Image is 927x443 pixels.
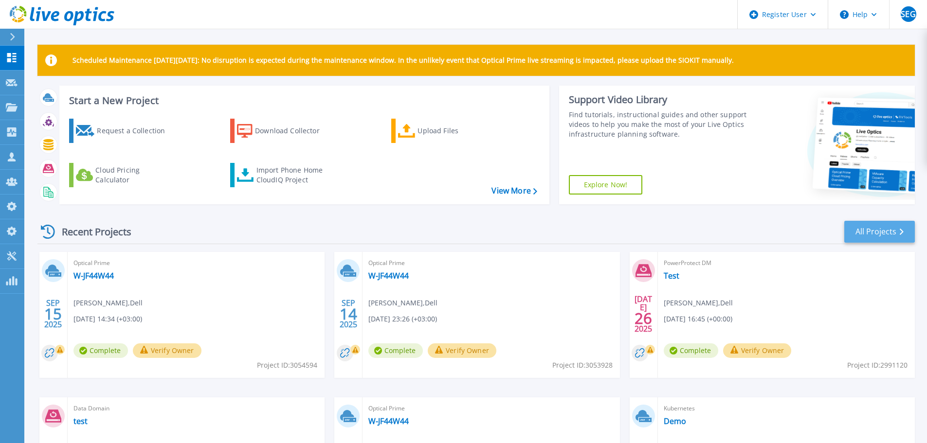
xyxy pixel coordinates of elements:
[73,298,143,308] span: [PERSON_NAME] , Dell
[340,310,357,318] span: 14
[69,95,537,106] h3: Start a New Project
[69,119,178,143] a: Request a Collection
[391,119,500,143] a: Upload Files
[428,343,496,358] button: Verify Owner
[73,56,734,64] p: Scheduled Maintenance [DATE][DATE]: No disruption is expected during the maintenance window. In t...
[44,310,62,318] span: 15
[664,314,732,324] span: [DATE] 16:45 (+00:00)
[73,271,114,281] a: W-JF44W44
[73,343,128,358] span: Complete
[569,93,750,106] div: Support Video Library
[230,119,339,143] a: Download Collector
[847,360,908,371] span: Project ID: 2991120
[368,416,409,426] a: W-JF44W44
[368,258,614,268] span: Optical Prime
[257,360,317,371] span: Project ID: 3054594
[723,343,792,358] button: Verify Owner
[569,175,643,195] a: Explore Now!
[95,165,173,185] div: Cloud Pricing Calculator
[664,403,909,414] span: Kubernetes
[368,314,437,324] span: [DATE] 23:26 (+03:00)
[44,296,62,332] div: SEP 2025
[491,186,537,195] a: View More
[664,416,686,426] a: Demo
[368,403,614,414] span: Optical Prime
[73,403,319,414] span: Data Domain
[844,221,915,243] a: All Projects
[664,298,733,308] span: [PERSON_NAME] , Dell
[255,121,333,141] div: Download Collector
[901,10,915,18] span: SEG
[552,360,613,371] span: Project ID: 3053928
[97,121,175,141] div: Request a Collection
[37,220,145,244] div: Recent Projects
[634,296,653,332] div: [DATE] 2025
[256,165,332,185] div: Import Phone Home CloudIQ Project
[569,110,750,139] div: Find tutorials, instructional guides and other support videos to help you make the most of your L...
[73,314,142,324] span: [DATE] 14:34 (+03:00)
[368,271,409,281] a: W-JF44W44
[368,298,437,308] span: [PERSON_NAME] , Dell
[73,258,319,268] span: Optical Prime
[418,121,495,141] div: Upload Files
[69,163,178,187] a: Cloud Pricing Calculator
[368,343,423,358] span: Complete
[664,258,909,268] span: PowerProtect DM
[133,343,201,358] button: Verify Owner
[664,343,718,358] span: Complete
[339,296,358,332] div: SEP 2025
[73,416,88,426] a: test
[635,314,652,322] span: 26
[664,271,679,281] a: Test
